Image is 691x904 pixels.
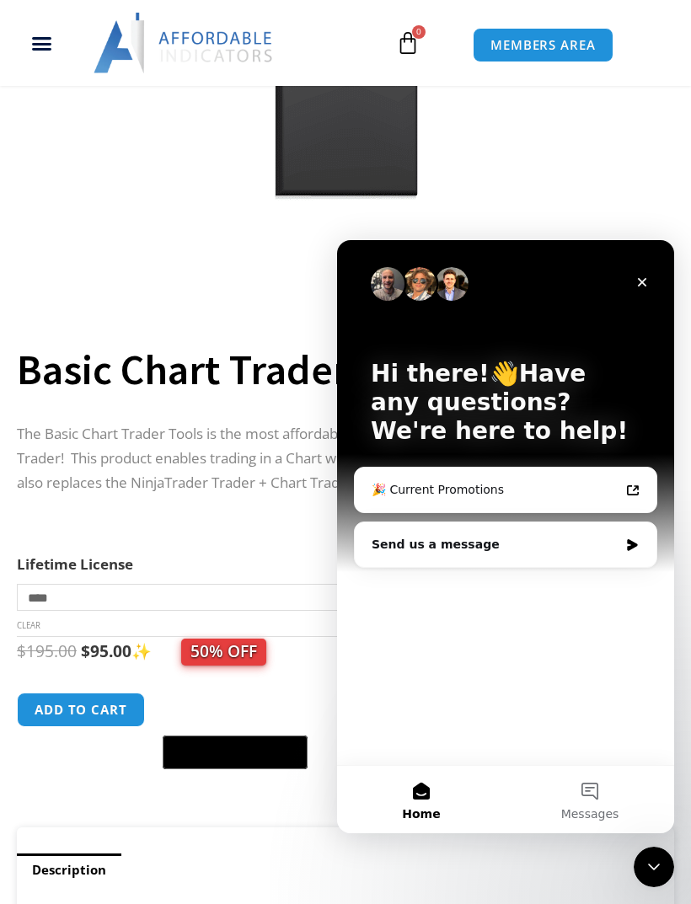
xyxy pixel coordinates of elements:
a: 0 [371,19,445,67]
span: $ [17,640,26,662]
div: Menu Toggle [8,27,76,59]
iframe: PayPal Message 1 [17,779,657,794]
a: Clear options [17,620,40,631]
iframe: Intercom live chat [634,847,674,887]
span: MEMBERS AREA [490,39,596,51]
span: $ [81,640,90,662]
iframe: Secure express checkout frame [159,690,311,730]
button: Buy with GPay [163,736,308,769]
a: MEMBERS AREA [473,28,613,62]
span: 50% OFF [181,639,266,665]
span: 0 [412,25,426,39]
span: ✨ [131,640,266,662]
label: Lifetime License [17,554,133,574]
img: LogoAI | Affordable Indicators – NinjaTrader [94,13,275,73]
bdi: 195.00 [17,640,77,662]
button: Add to cart [17,693,145,727]
iframe: Intercom live chat [337,240,674,833]
p: The Basic Chart Trader Tools is the most affordable way to get started with our Enhanced Chart Tr... [17,422,657,495]
h1: Basic Chart Trader Tools [17,340,657,399]
bdi: 95.00 [81,640,131,662]
a: Description [17,853,121,886]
